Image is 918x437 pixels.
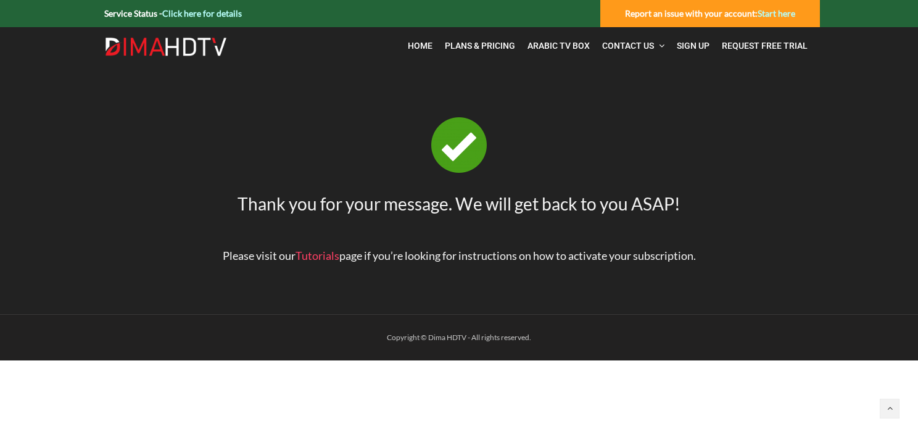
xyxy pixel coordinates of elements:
[758,8,795,19] a: Start here
[104,37,228,57] img: Dima HDTV
[716,33,814,59] a: Request Free Trial
[104,8,242,19] strong: Service Status -
[296,249,339,262] a: Tutorials
[162,8,242,19] a: Click here for details
[596,33,671,59] a: Contact Us
[445,41,515,51] span: Plans & Pricing
[223,249,696,262] span: Please visit our page if you’re looking for instructions on how to activate your subscription.
[722,41,808,51] span: Request Free Trial
[98,330,820,345] div: Copyright © Dima HDTV - All rights reserved.
[625,8,795,19] strong: Report an issue with your account:
[439,33,521,59] a: Plans & Pricing
[527,41,590,51] span: Arabic TV Box
[671,33,716,59] a: Sign Up
[880,399,899,418] a: Back to top
[677,41,709,51] span: Sign Up
[408,41,432,51] span: Home
[402,33,439,59] a: Home
[602,41,654,51] span: Contact Us
[238,193,680,214] span: Thank you for your message. We will get back to you ASAP!
[431,117,487,173] img: tick
[521,33,596,59] a: Arabic TV Box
